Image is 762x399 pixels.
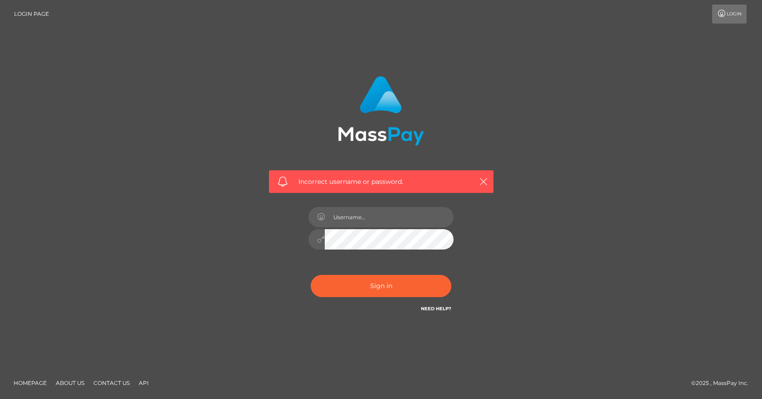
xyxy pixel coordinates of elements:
a: Login [712,5,747,24]
span: Incorrect username or password. [298,177,464,187]
a: Need Help? [421,306,451,312]
a: API [135,376,152,390]
a: Contact Us [90,376,133,390]
img: MassPay Login [338,76,424,145]
a: About Us [52,376,88,390]
input: Username... [325,207,454,227]
button: Sign in [311,275,451,297]
a: Homepage [10,376,50,390]
div: © 2025 , MassPay Inc. [691,378,755,388]
a: Login Page [14,5,49,24]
